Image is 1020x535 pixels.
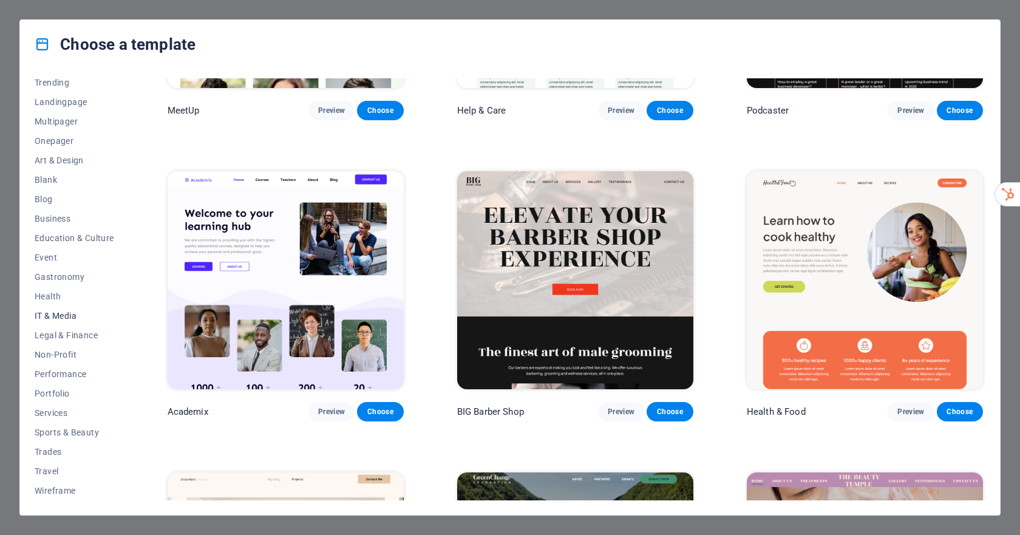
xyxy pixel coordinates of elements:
[598,101,644,120] button: Preview
[35,175,114,185] span: Blank
[35,131,114,151] button: Onepager
[35,151,114,170] button: Art & Design
[888,101,934,120] button: Preview
[308,101,355,120] button: Preview
[937,101,983,120] button: Choose
[318,106,345,115] span: Preview
[457,171,693,389] img: BIG Barber Shop
[35,306,114,325] button: IT & Media
[608,407,634,417] span: Preview
[35,466,114,476] span: Travel
[35,287,114,306] button: Health
[35,233,114,243] span: Education & Culture
[35,291,114,301] span: Health
[357,101,403,120] button: Choose
[35,403,114,423] button: Services
[168,104,200,117] p: MeetUp
[35,136,114,146] span: Onepager
[656,407,683,417] span: Choose
[35,248,114,267] button: Event
[35,267,114,287] button: Gastronomy
[35,345,114,364] button: Non-Profit
[35,253,114,262] span: Event
[35,117,114,126] span: Multipager
[35,486,114,496] span: Wireframe
[937,402,983,421] button: Choose
[35,170,114,189] button: Blank
[947,407,973,417] span: Choose
[947,106,973,115] span: Choose
[35,35,195,54] h4: Choose a template
[35,364,114,384] button: Performance
[168,171,404,389] img: Academix
[35,442,114,462] button: Trades
[35,423,114,442] button: Sports & Beauty
[35,112,114,131] button: Multipager
[35,73,114,92] button: Trending
[647,402,693,421] button: Choose
[747,171,983,389] img: Health & Food
[747,406,806,418] p: Health & Food
[897,106,924,115] span: Preview
[656,106,683,115] span: Choose
[35,389,114,398] span: Portfolio
[35,428,114,437] span: Sports & Beauty
[35,325,114,345] button: Legal & Finance
[35,189,114,209] button: Blog
[647,101,693,120] button: Choose
[318,407,345,417] span: Preview
[35,228,114,248] button: Education & Culture
[457,104,506,117] p: Help & Care
[608,106,634,115] span: Preview
[357,402,403,421] button: Choose
[888,402,934,421] button: Preview
[457,406,524,418] p: BIG Barber Shop
[35,408,114,418] span: Services
[747,104,789,117] p: Podcaster
[367,407,393,417] span: Choose
[35,384,114,403] button: Portfolio
[367,106,393,115] span: Choose
[35,209,114,228] button: Business
[35,78,114,87] span: Trending
[35,350,114,360] span: Non-Profit
[598,402,644,421] button: Preview
[168,406,208,418] p: Academix
[35,330,114,340] span: Legal & Finance
[35,97,114,107] span: Landingpage
[35,272,114,282] span: Gastronomy
[35,92,114,112] button: Landingpage
[897,407,924,417] span: Preview
[35,155,114,165] span: Art & Design
[308,402,355,421] button: Preview
[35,214,114,223] span: Business
[35,311,114,321] span: IT & Media
[35,447,114,457] span: Trades
[35,369,114,379] span: Performance
[35,481,114,500] button: Wireframe
[35,194,114,204] span: Blog
[35,462,114,481] button: Travel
